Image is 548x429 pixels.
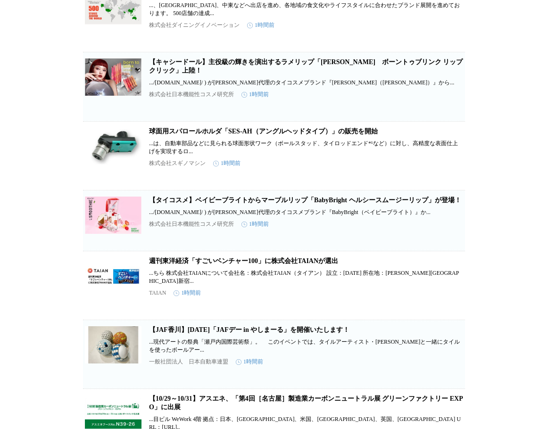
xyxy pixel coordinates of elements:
[149,269,463,285] p: ...ちら 株式会社TAIANについて会社名：株式会社TAIAN（タイアン） 設立：[DATE] 所在地：[PERSON_NAME][GEOGRAPHIC_DATA]新宿...
[149,79,463,87] p: .../[DOMAIN_NAME]/ ) が[PERSON_NAME]代理のタイコスメブランド『[PERSON_NAME]（[PERSON_NAME]）』から...
[149,1,463,17] p: ...、[GEOGRAPHIC_DATA]、中東などへ出店を進め、各地域の食文化やライフスタイルに合わせたブランド展開を進めております。 500店舗の達成...
[149,257,338,264] a: 週刊東洋経済「すごいベンチャー100」に株式会社TAIANが選出
[149,159,206,167] p: 株式会社スギノマシン
[149,140,463,156] p: ...は、自動車部品などに見られる球面形状ワーク（ボールスタッド、タイロッドエンド*¹など）に対し、高精度な表面仕上げを実現するロ...
[85,326,141,363] img: 【JAF香川】11月8日（土）「JAFデー in やしまーる」を開催いたします！
[149,289,166,297] p: TAIAN
[247,21,274,29] time: 1時間前
[149,395,463,411] a: 【10/29～10/31】アスエネ、「第4回［名古屋］製造業カーボンニュートラル展 グリーンファクトリー EXPO」に出展
[85,127,141,165] img: 球面用スパロールホルダ「SES-AH（アングルヘッドタイプ）」の販売を開始
[236,358,263,366] time: 1時間前
[149,197,461,204] a: 【タイコスメ】ベイビーブライトからマーブルリップ「BabyBright ヘルシースムージーリップ」が登場！
[149,21,240,29] p: 株式会社ダイニングイノベーション
[241,91,269,99] time: 1時間前
[149,326,349,333] a: 【JAF香川】[DATE]「JAFデー in やしまーる」を開催いたします！
[149,58,463,74] a: 【キャシードール】主役級の輝きを演出するラメリップ「[PERSON_NAME] ボーントゥブリンク リップクリック」上陸！
[149,220,234,228] p: 株式会社日本機能性コスメ研究所
[149,338,463,354] p: ...現代アートの祭典「瀬戸内国際芸術祭」。 このイベントでは、タイルアーティスト・[PERSON_NAME]と一緒にタイルを使ったボールアー...
[174,289,201,297] time: 1時間前
[149,208,463,216] p: .../[DOMAIN_NAME]/ ) が[PERSON_NAME]代理のタイコスメブランド『BabyBright（ベイビーブライト）』か...
[85,257,141,295] img: 週刊東洋経済「すごいベンチャー100」に株式会社TAIANが選出
[85,58,141,96] img: 【キャシードール】主役級の輝きを演出するラメリップ「Cathy Doll ボーントゥブリンク リップクリック」上陸！
[149,128,378,135] a: 球面用スパロールホルダ「SES-AH（アングルヘッドタイプ）」の販売を開始
[213,159,241,167] time: 1時間前
[241,220,269,228] time: 1時間前
[149,358,228,366] p: 一般社団法人 日本自動車連盟
[85,196,141,234] img: 【タイコスメ】ベイビーブライトからマーブルリップ「BabyBright ヘルシースムージーリップ」が登場！
[149,91,234,99] p: 株式会社日本機能性コスメ研究所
